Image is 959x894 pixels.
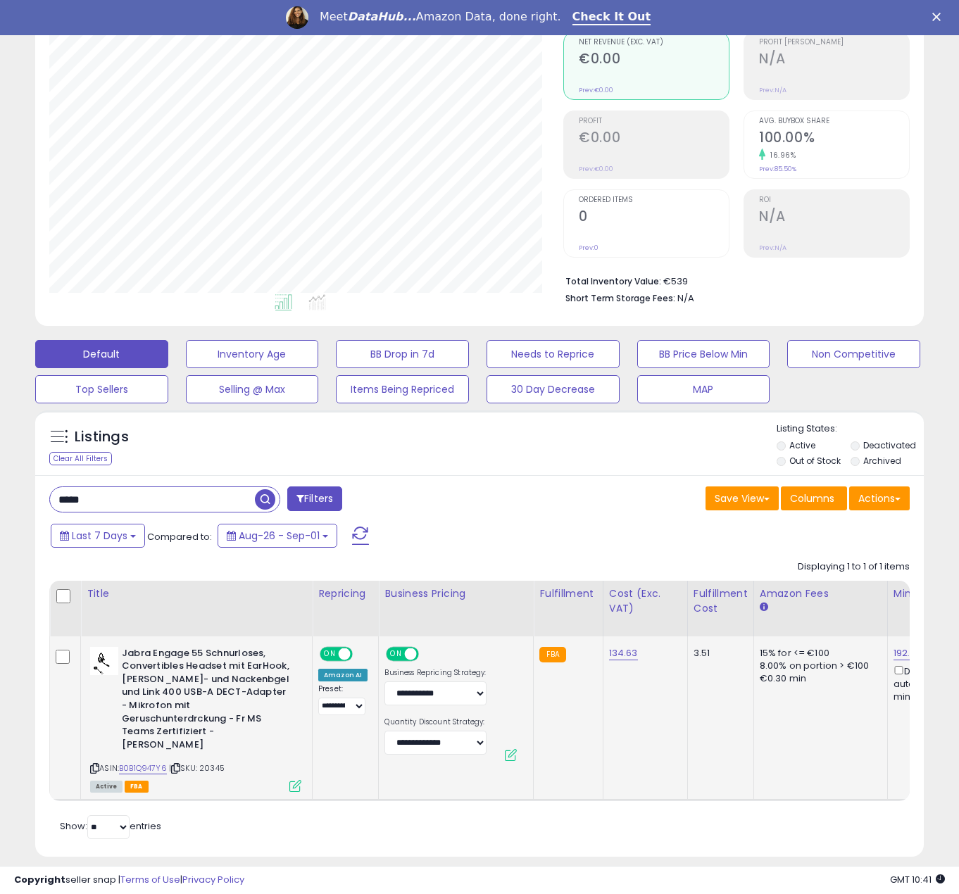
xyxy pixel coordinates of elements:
[789,455,841,467] label: Out of Stock
[539,586,596,601] div: Fulfillment
[60,819,161,833] span: Show: entries
[286,6,308,29] img: Profile image for Georgie
[609,586,682,616] div: Cost (Exc. VAT)
[759,130,909,149] h2: 100.00%
[35,375,168,403] button: Top Sellers
[565,275,661,287] b: Total Inventory Value:
[579,165,613,173] small: Prev: €0.00
[287,486,342,511] button: Filters
[760,660,877,672] div: 8.00% on portion > €100
[565,292,675,304] b: Short Term Storage Fees:
[760,647,877,660] div: 15% for <= €100
[147,530,212,543] span: Compared to:
[579,196,729,204] span: Ordered Items
[122,647,293,755] b: Jabra Engage 55 Schnurloses, Convertibles Headset mit EarHook, [PERSON_NAME]- und Nackenbgel und ...
[759,51,909,70] h2: N/A
[790,491,834,505] span: Columns
[579,118,729,125] span: Profit
[14,874,244,887] div: seller snap | |
[759,165,796,173] small: Prev: 85.50%
[384,668,487,678] label: Business Repricing Strategy:
[239,529,320,543] span: Aug-26 - Sep-01
[318,669,368,681] div: Amazon AI
[351,648,373,660] span: OFF
[637,375,770,403] button: MAP
[760,601,768,614] small: Amazon Fees.
[72,529,127,543] span: Last 7 Days
[932,13,946,21] div: Close
[120,873,180,886] a: Terms of Use
[336,340,469,368] button: BB Drop in 7d
[777,422,924,436] p: Listing States:
[487,375,620,403] button: 30 Day Decrease
[51,524,145,548] button: Last 7 Days
[759,118,909,125] span: Avg. Buybox Share
[35,340,168,368] button: Default
[781,486,847,510] button: Columns
[677,291,694,305] span: N/A
[169,762,225,774] span: | SKU: 20345
[765,150,796,160] small: 16.96%
[336,375,469,403] button: Items Being Repriced
[186,340,319,368] button: Inventory Age
[90,781,123,793] span: All listings currently available for purchase on Amazon
[182,873,244,886] a: Privacy Policy
[759,86,786,94] small: Prev: N/A
[760,586,882,601] div: Amazon Fees
[384,586,527,601] div: Business Pricing
[565,272,899,289] li: €539
[14,873,65,886] strong: Copyright
[539,647,565,662] small: FBA
[863,439,916,451] label: Deactivated
[759,208,909,227] h2: N/A
[863,455,901,467] label: Archived
[759,244,786,252] small: Prev: N/A
[90,647,118,675] img: 31VSM53XBbL._SL40_.jpg
[125,781,149,793] span: FBA
[579,39,729,46] span: Net Revenue (Exc. VAT)
[787,340,920,368] button: Non Competitive
[49,452,112,465] div: Clear All Filters
[90,647,301,791] div: ASIN:
[759,39,909,46] span: Profit [PERSON_NAME]
[609,646,638,660] a: 134.63
[348,10,416,23] i: DataHub...
[694,586,748,616] div: Fulfillment Cost
[218,524,337,548] button: Aug-26 - Sep-01
[637,340,770,368] button: BB Price Below Min
[798,560,910,574] div: Displaying 1 to 1 of 1 items
[759,196,909,204] span: ROI
[579,86,613,94] small: Prev: €0.00
[579,51,729,70] h2: €0.00
[388,648,406,660] span: ON
[894,646,922,660] a: 192.66
[186,375,319,403] button: Selling @ Max
[119,762,167,774] a: B0B1Q947Y6
[706,486,779,510] button: Save View
[579,208,729,227] h2: 0
[579,244,598,252] small: Prev: 0
[572,10,651,25] a: Check It Out
[789,439,815,451] label: Active
[320,10,561,24] div: Meet Amazon Data, done right.
[579,130,729,149] h2: €0.00
[417,648,439,660] span: OFF
[760,672,877,685] div: €0.30 min
[87,586,306,601] div: Title
[321,648,339,660] span: ON
[849,486,910,510] button: Actions
[487,340,620,368] button: Needs to Reprice
[694,647,743,660] div: 3.51
[318,586,372,601] div: Repricing
[75,427,129,447] h5: Listings
[384,717,487,727] label: Quantity Discount Strategy:
[890,873,945,886] span: 2025-09-9 10:41 GMT
[318,684,368,716] div: Preset:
